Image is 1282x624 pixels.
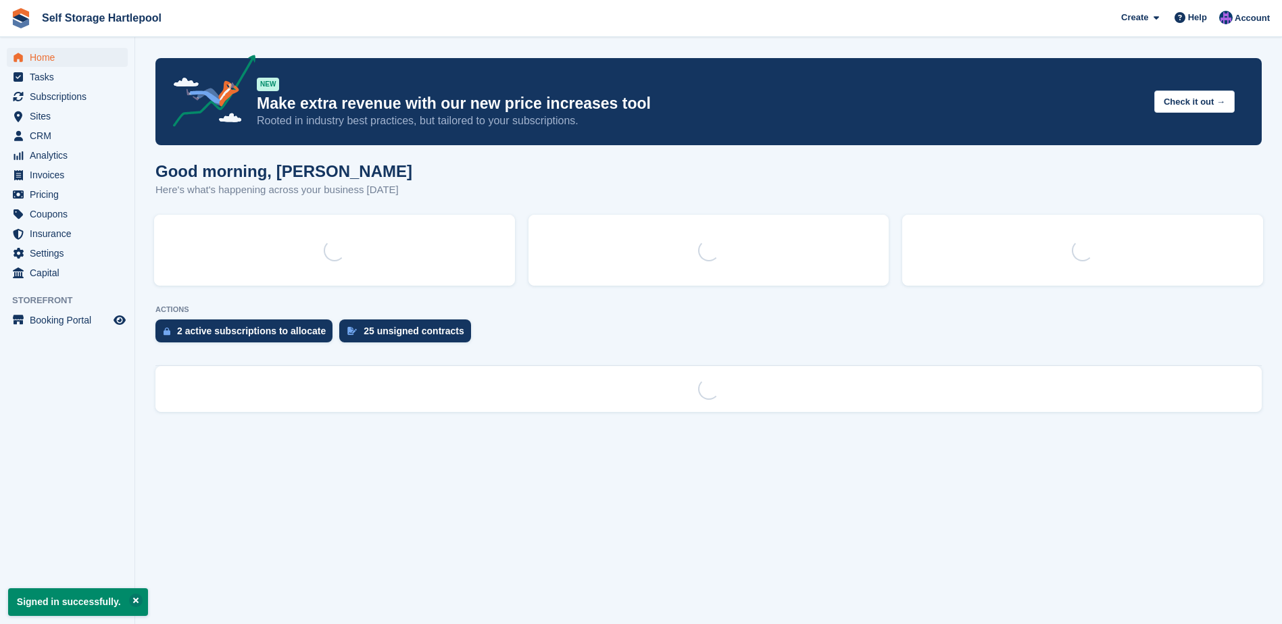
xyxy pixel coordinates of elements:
[7,263,128,282] a: menu
[30,205,111,224] span: Coupons
[177,326,326,336] div: 2 active subscriptions to allocate
[164,327,170,336] img: active_subscription_to_allocate_icon-d502201f5373d7db506a760aba3b589e785aa758c864c3986d89f69b8ff3...
[7,126,128,145] a: menu
[36,7,167,29] a: Self Storage Hartlepool
[30,263,111,282] span: Capital
[12,294,134,307] span: Storefront
[7,311,128,330] a: menu
[1235,11,1270,25] span: Account
[7,68,128,86] a: menu
[30,244,111,263] span: Settings
[30,185,111,204] span: Pricing
[30,126,111,145] span: CRM
[364,326,464,336] div: 25 unsigned contracts
[30,107,111,126] span: Sites
[7,48,128,67] a: menu
[1219,11,1233,24] img: Sean Wood
[257,113,1143,128] p: Rooted in industry best practices, but tailored to your subscriptions.
[7,224,128,243] a: menu
[339,319,478,349] a: 25 unsigned contracts
[257,94,1143,113] p: Make extra revenue with our new price increases tool
[112,312,128,328] a: Preview store
[7,165,128,184] a: menu
[30,87,111,106] span: Subscriptions
[8,588,148,616] p: Signed in successfully.
[11,8,31,28] img: stora-icon-8386f47178a22dfd0bd8f6a31ec36ba5ce8667c1dd55bd0f319d3a0aa187defe.svg
[7,146,128,165] a: menu
[30,146,111,165] span: Analytics
[30,311,111,330] span: Booking Portal
[1121,11,1148,24] span: Create
[155,319,339,349] a: 2 active subscriptions to allocate
[7,107,128,126] a: menu
[7,244,128,263] a: menu
[30,165,111,184] span: Invoices
[30,68,111,86] span: Tasks
[1188,11,1207,24] span: Help
[30,224,111,243] span: Insurance
[1154,90,1235,113] button: Check it out →
[347,327,357,335] img: contract_signature_icon-13c848040528278c33f63329250d36e43548de30e8caae1d1a13099fd9432cc5.svg
[257,78,279,91] div: NEW
[7,205,128,224] a: menu
[155,182,412,198] p: Here's what's happening across your business [DATE]
[155,305,1262,314] p: ACTIONS
[30,48,111,67] span: Home
[155,162,412,180] h1: Good morning, [PERSON_NAME]
[162,55,256,132] img: price-adjustments-announcement-icon-8257ccfd72463d97f412b2fc003d46551f7dbcb40ab6d574587a9cd5c0d94...
[7,87,128,106] a: menu
[7,185,128,204] a: menu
